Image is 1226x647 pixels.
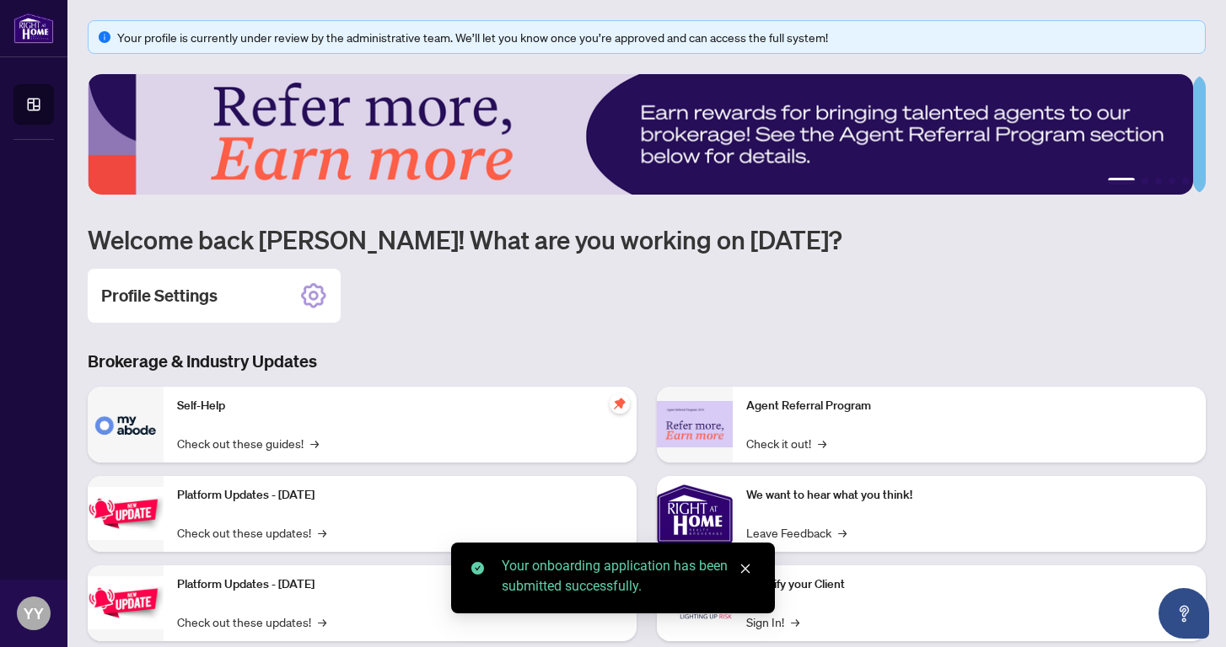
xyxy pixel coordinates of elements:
[177,575,623,594] p: Platform Updates - [DATE]
[746,434,826,452] a: Check it out!→
[117,28,1195,46] div: Your profile is currently under review by the administrative team. We’ll let you know once you’re...
[177,612,326,631] a: Check out these updates!→
[88,350,1206,373] h3: Brokerage & Industry Updates
[471,562,484,575] span: check-circle
[99,31,110,43] span: info-circle
[1169,178,1175,184] button: 4
[1142,178,1148,184] button: 2
[88,576,164,629] img: Platform Updates - July 8, 2025
[502,556,755,596] div: Your onboarding application has been submitted successfully.
[177,434,319,452] a: Check out these guides!→
[746,575,1192,594] p: Identify your Client
[88,223,1206,255] h1: Welcome back [PERSON_NAME]! What are you working on [DATE]?
[838,523,847,542] span: →
[818,434,826,452] span: →
[177,397,623,415] p: Self-Help
[746,397,1192,415] p: Agent Referral Program
[746,486,1192,505] p: We want to hear what you think!
[736,559,755,578] a: Close
[318,612,326,631] span: →
[310,434,319,452] span: →
[177,523,326,542] a: Check out these updates!→
[88,74,1193,195] img: Slide 0
[1182,178,1189,184] button: 5
[746,523,847,542] a: Leave Feedback→
[177,486,623,505] p: Platform Updates - [DATE]
[739,563,751,575] span: close
[318,523,326,542] span: →
[1159,588,1209,639] button: Open asap
[657,401,733,447] img: Agent Referral Program
[88,387,164,463] img: Self-Help
[13,13,54,44] img: logo
[657,476,733,552] img: We want to hear what you think!
[24,602,44,625] span: YY
[101,284,218,307] h2: Profile Settings
[1155,178,1162,184] button: 3
[791,612,799,631] span: →
[88,487,164,540] img: Platform Updates - July 21, 2025
[610,393,630,414] span: pushpin
[1108,178,1135,184] button: 1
